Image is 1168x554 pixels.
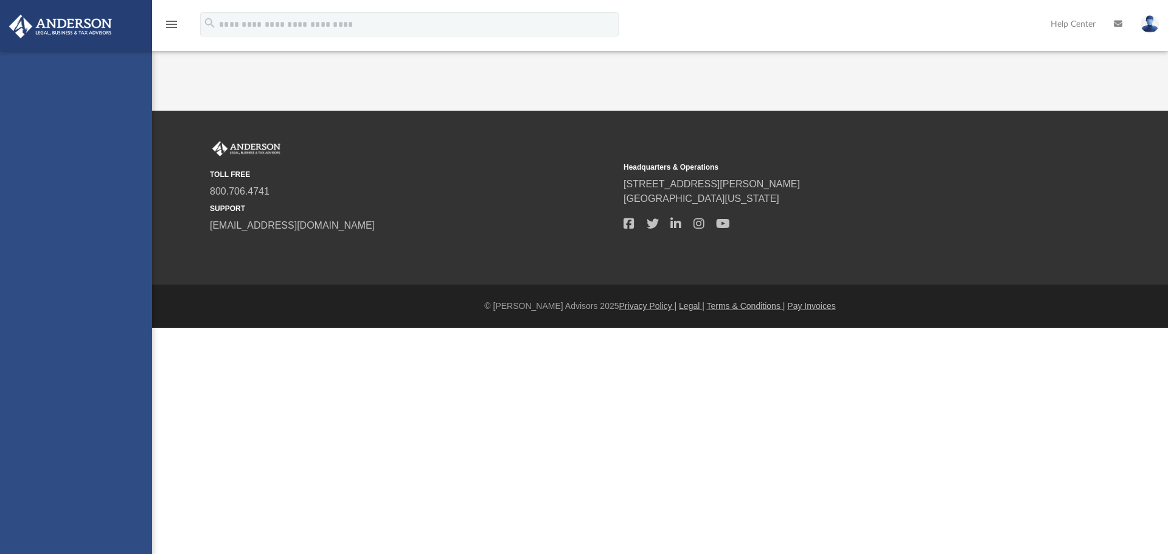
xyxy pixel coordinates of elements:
a: Pay Invoices [787,301,835,311]
a: 800.706.4741 [210,186,269,196]
small: SUPPORT [210,203,615,214]
a: Legal | [679,301,704,311]
a: menu [164,23,179,32]
img: User Pic [1141,15,1159,33]
a: [STREET_ADDRESS][PERSON_NAME] [624,179,800,189]
small: Headquarters & Operations [624,162,1029,173]
i: search [203,16,217,30]
img: Anderson Advisors Platinum Portal [5,15,116,38]
a: Privacy Policy | [619,301,677,311]
a: Terms & Conditions | [707,301,785,311]
img: Anderson Advisors Platinum Portal [210,141,283,157]
small: TOLL FREE [210,169,615,180]
div: © [PERSON_NAME] Advisors 2025 [152,300,1168,313]
a: [GEOGRAPHIC_DATA][US_STATE] [624,193,779,204]
a: [EMAIL_ADDRESS][DOMAIN_NAME] [210,220,375,230]
i: menu [164,17,179,32]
